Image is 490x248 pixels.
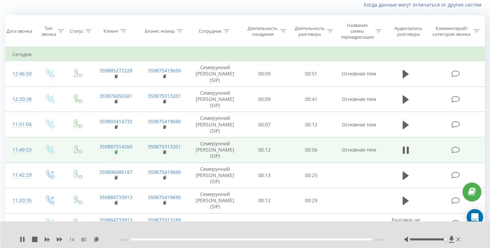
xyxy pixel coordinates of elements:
[241,137,288,163] td: 00:12
[241,188,288,214] td: 00:12
[390,25,427,37] div: Аудиозапись разговора
[444,238,447,241] div: Accessibility label
[241,61,288,87] td: 00:09
[41,25,56,37] div: Тип звонка
[199,28,222,34] div: Сотрудник
[148,118,181,125] a: 359875419690
[148,169,181,175] a: 359875419690
[145,28,175,34] div: Бизнес номер
[7,28,32,34] div: Дата звонка
[99,217,132,223] a: 359884733913
[288,137,335,163] td: 00:56
[104,28,119,34] div: Клиент
[288,112,335,137] td: 00:12
[241,112,288,137] td: 00:07
[288,163,335,188] td: 00:25
[189,188,241,214] td: Семерунний [PERSON_NAME] (SIP)
[70,28,84,34] div: Статус
[335,213,383,233] td: Основная new
[241,163,288,188] td: 00:13
[241,86,288,112] td: 00:09
[241,213,288,233] td: 00:45
[467,209,483,226] div: Open Intercom Messenger
[247,25,278,37] div: Длительность ожидания
[12,194,29,207] div: 11:20:35
[189,86,241,112] td: Семерунний [PERSON_NAME] (SIP)
[189,61,241,87] td: Семерунний [PERSON_NAME] (SIP)
[69,236,74,243] span: 1 x
[189,137,241,163] td: Семерунний [PERSON_NAME] (SIP)
[432,25,472,37] div: Комментарий/категория звонка
[6,48,485,61] td: Сегодня
[189,112,241,137] td: Семерунний [PERSON_NAME] (SIP)
[335,137,383,163] td: Основная new
[12,118,29,131] div: 11:51:04
[148,67,181,74] a: 359875419650
[99,118,132,125] a: 359893414732
[99,194,132,200] a: 359884733913
[375,236,384,243] span: --:--
[148,143,181,150] a: 359875313201
[119,236,131,243] span: --:--
[148,217,181,223] a: 359875313189
[12,143,29,157] div: 11:49:53
[335,112,383,137] td: Основная new
[12,93,29,106] div: 12:20:38
[392,217,420,229] span: Разговор не состоялся
[99,143,132,150] a: 359887314260
[288,213,335,233] td: 00:00
[364,1,485,8] a: Когда данные могут отличаться от других систем
[288,188,335,214] td: 00:29
[12,217,29,230] div: 11:18:14
[189,163,241,188] td: Семерунний [PERSON_NAME] (SIP)
[148,194,181,200] a: 359875419690
[288,61,335,87] td: 00:51
[335,61,383,87] td: Основная new
[99,67,132,74] a: 359885272228
[12,67,29,81] div: 12:46:50
[99,93,132,99] a: 359876056581
[148,93,181,99] a: 359875313201
[99,169,132,175] a: 359896086187
[335,86,383,112] td: Основная new
[341,22,374,40] div: Название схемы переадресации
[288,86,335,112] td: 00:41
[12,168,29,182] div: 11:42:29
[294,25,325,37] div: Длительность разговора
